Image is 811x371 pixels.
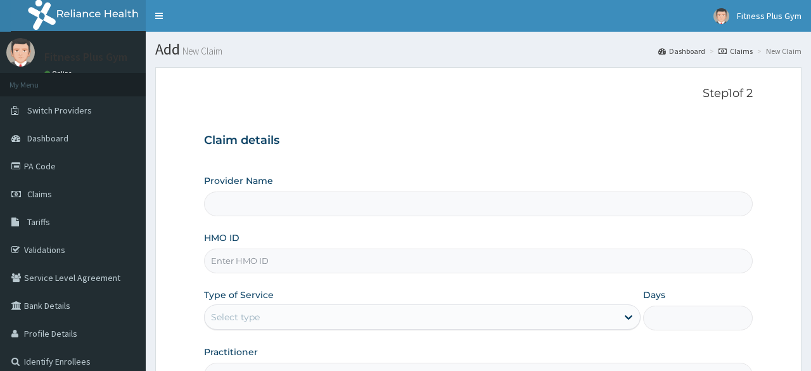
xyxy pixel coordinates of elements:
[27,188,52,200] span: Claims
[737,10,801,22] span: Fitness Plus Gym
[180,46,222,56] small: New Claim
[204,231,239,244] label: HMO ID
[643,289,665,301] label: Days
[658,46,705,56] a: Dashboard
[155,41,801,58] h1: Add
[754,46,801,56] li: New Claim
[204,87,752,101] p: Step 1 of 2
[204,249,752,273] input: Enter HMO ID
[27,133,68,144] span: Dashboard
[204,289,274,301] label: Type of Service
[204,346,258,358] label: Practitioner
[204,174,273,187] label: Provider Name
[44,51,127,63] p: Fitness Plus Gym
[6,38,35,67] img: User Image
[204,134,752,148] h3: Claim details
[713,8,729,24] img: User Image
[27,105,92,116] span: Switch Providers
[27,216,50,228] span: Tariffs
[44,69,75,78] a: Online
[211,311,260,323] div: Select type
[718,46,753,56] a: Claims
